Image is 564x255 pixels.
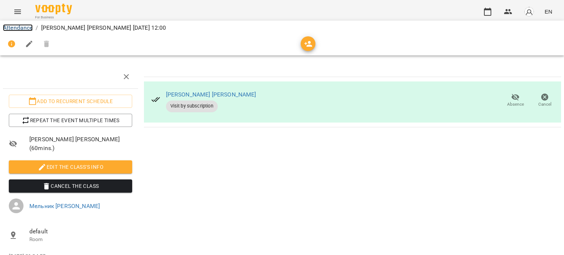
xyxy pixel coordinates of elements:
[9,3,26,21] button: Menu
[29,203,100,210] a: Мельник [PERSON_NAME]
[15,163,126,171] span: Edit the class's Info
[166,103,218,109] span: Visit by subscription
[36,23,38,32] li: /
[15,182,126,190] span: Cancel the class
[35,15,72,20] span: For Business
[507,101,524,108] span: Absence
[501,90,530,111] button: Absence
[9,114,132,127] button: Repeat the event multiple times
[15,97,126,106] span: Add to recurrent schedule
[29,135,132,152] span: [PERSON_NAME] [PERSON_NAME] ( 60 mins. )
[530,90,560,111] button: Cancel
[166,91,256,98] a: [PERSON_NAME] [PERSON_NAME]
[9,160,132,174] button: Edit the class's Info
[9,95,132,108] button: Add to recurrent schedule
[41,23,166,32] p: [PERSON_NAME] [PERSON_NAME] [DATE] 12:00
[3,24,33,31] a: Attendance
[524,7,534,17] img: avatar_s.png
[29,227,132,236] span: default
[9,179,132,193] button: Cancel the class
[538,101,552,108] span: Cancel
[15,116,126,125] span: Repeat the event multiple times
[3,23,561,32] nav: breadcrumb
[29,236,132,243] p: Room
[35,4,72,14] img: Voopty Logo
[545,8,552,15] span: EN
[542,5,555,18] button: EN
